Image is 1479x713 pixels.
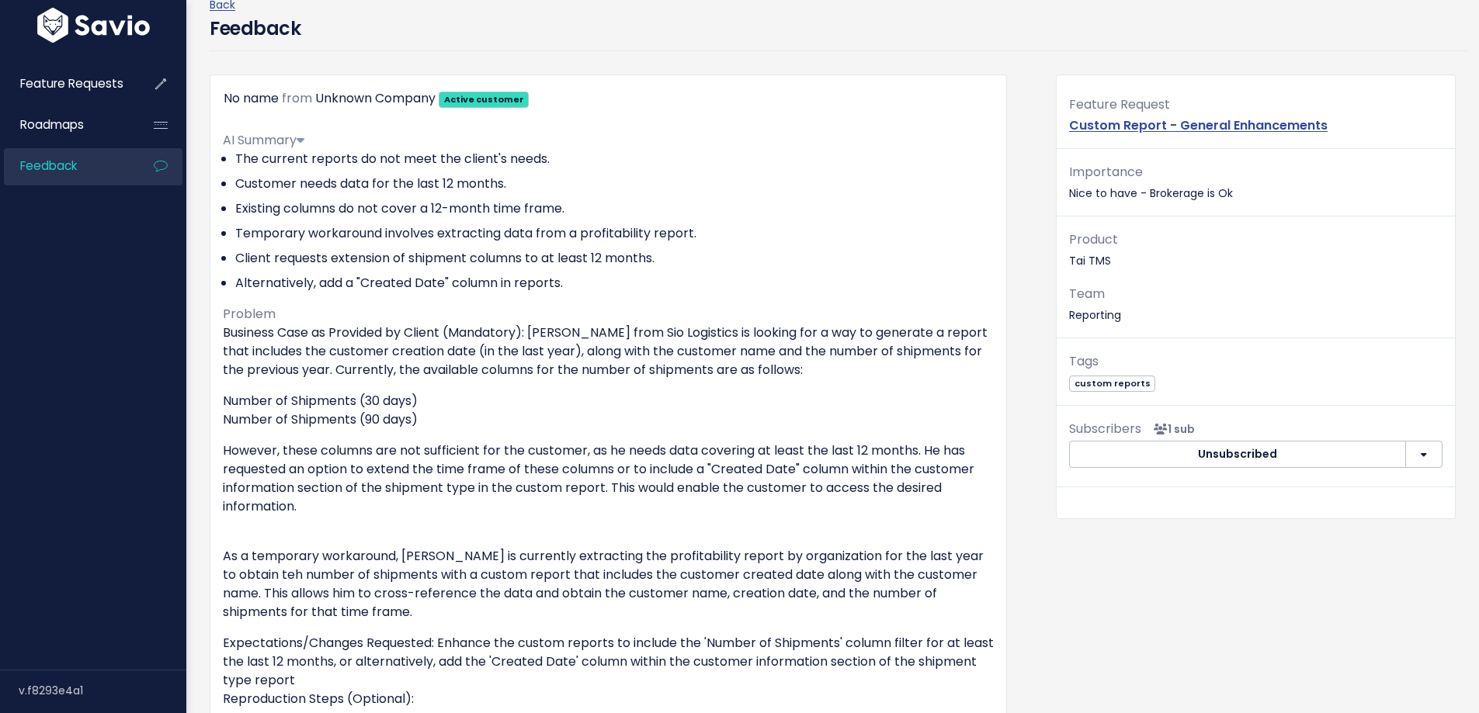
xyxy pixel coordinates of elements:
span: Subscribers [1069,420,1141,438]
p: Nice to have - Brokerage is Ok [1069,161,1443,203]
span: Feature Request [1069,95,1170,113]
p: Business Case as Provided by Client (Mandatory): [PERSON_NAME] from Sio Logistics is looking for ... [223,324,994,379]
img: logo-white.9d6f32f41409.svg [33,8,154,43]
button: Unsubscribed [1069,441,1406,469]
a: Feedback [4,148,129,184]
p: However, these columns are not sufficient for the customer, as he needs data covering at least th... [223,441,994,535]
p: Expectations/Changes Requested: Enhance the custom reports to include the 'Number of Shipments' c... [223,634,994,708]
strong: Active customer [444,93,524,106]
span: No name [224,89,279,107]
span: Tags [1069,352,1099,370]
p: Tai TMS [1069,229,1443,271]
div: v.f8293e4a1 [19,670,186,711]
li: Alternatively, add a "Created Date" column in reports. [235,274,994,292]
span: Problem [223,305,276,323]
h4: Feedback [210,15,300,43]
span: AI Summary [223,131,304,149]
span: Importance [1069,163,1143,181]
a: custom reports [1069,375,1155,390]
li: Client requests extension of shipment columns to at least 12 months. [235,249,994,268]
a: Feature Requests [4,66,129,102]
span: from [282,89,312,107]
p: As a temporary workaround, [PERSON_NAME] is currently extracting the profitability report by orga... [223,547,994,621]
span: Feature Requests [20,75,123,92]
span: Feedback [20,157,77,174]
li: Existing columns do not cover a 12-month time frame. [235,199,994,218]
a: Roadmaps [4,107,129,143]
span: Roadmaps [20,116,84,133]
li: Customer needs data for the last 12 months. [235,175,994,193]
li: Temporary workaround involves extracting data from a profitability report. [235,224,994,243]
span: <p><strong>Subscribers</strong><br><br> - Ashley Melgarejo<br> </p> [1147,421,1195,437]
span: Product [1069,230,1118,248]
span: Team [1069,285,1105,303]
div: Unknown Company [315,88,436,110]
p: Number of Shipments (30 days) Number of Shipments (90 days) [223,392,994,429]
li: The current reports do not meet the client's needs. [235,150,994,168]
span: custom reports [1069,376,1155,392]
p: Reporting [1069,283,1443,325]
a: Custom Report - General Enhancements [1069,116,1328,134]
